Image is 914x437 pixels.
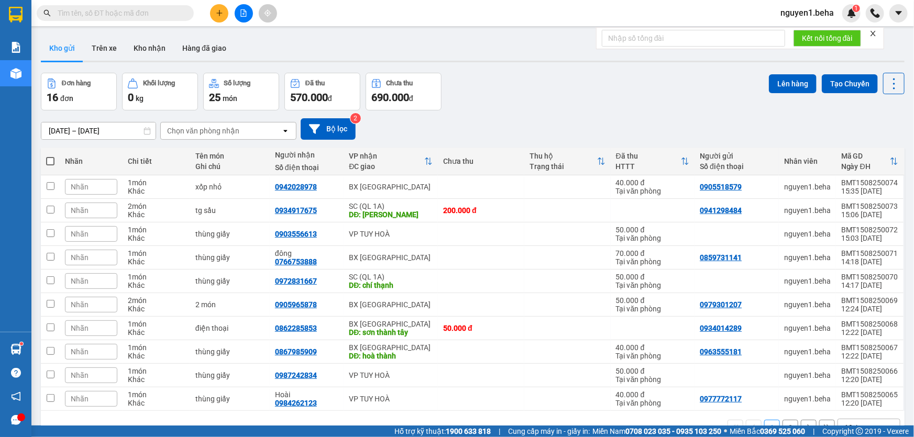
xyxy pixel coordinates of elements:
[616,257,690,266] div: Tại văn phòng
[813,425,814,437] span: |
[128,187,185,195] div: Khác
[43,9,51,17] span: search
[128,273,185,281] div: 1 món
[11,368,21,378] span: question-circle
[47,91,58,104] span: 16
[71,348,89,356] span: Nhãn
[128,202,185,210] div: 2 món
[443,157,519,165] div: Chưa thu
[700,348,742,356] div: 0963555181
[841,305,898,313] div: 12:24 [DATE]
[894,8,904,18] span: caret-down
[71,395,89,403] span: Nhãn
[235,4,253,23] button: file-add
[730,425,805,437] span: Miền Bắc
[10,42,21,53] img: solution-icon
[802,32,853,44] span: Kết nối tổng đài
[41,122,156,139] input: Select a date range.
[841,367,898,375] div: BMT1508250066
[611,148,695,175] th: Toggle SortBy
[700,300,742,309] div: 0979301207
[784,300,831,309] div: nguyen1.beha
[616,234,690,242] div: Tại văn phòng
[167,126,239,136] div: Chọn văn phòng nhận
[195,253,265,262] div: thùng giấy
[301,118,356,140] button: Bộ lọc
[841,210,898,219] div: 15:06 [DATE]
[784,206,831,215] div: nguyen1.beha
[128,328,185,337] div: Khác
[71,277,89,285] span: Nhãn
[841,399,898,407] div: 12:20 [DATE]
[784,371,831,379] div: nguyen1.beha
[349,395,433,403] div: VP TUY HOÀ
[195,230,265,238] div: thùng giấy
[772,6,842,19] span: nguyen1.beha
[841,226,898,234] div: BMT1508250072
[700,152,774,160] div: Người gửi
[625,427,721,435] strong: 0708 023 035 - 0935 103 250
[128,281,185,289] div: Khác
[9,7,23,23] img: logo-vxr
[71,183,89,191] span: Nhãn
[71,253,89,262] span: Nhãn
[275,257,317,266] div: 0766753888
[794,30,861,47] button: Kết nối tổng đài
[847,8,856,18] img: icon-new-feature
[128,343,185,352] div: 1 món
[844,422,877,433] div: 10 / trang
[349,343,433,352] div: BX [GEOGRAPHIC_DATA]
[616,390,690,399] div: 40.000 đ
[128,178,185,187] div: 1 món
[592,425,721,437] span: Miền Nam
[195,152,265,160] div: Tên món
[784,253,831,262] div: nguyen1.beha
[195,324,265,332] div: điện thoại
[128,210,185,219] div: Khác
[841,343,898,352] div: BMT1508250067
[209,91,221,104] span: 25
[58,7,181,19] input: Tìm tên, số ĐT hoặc mã đơn
[210,4,228,23] button: plus
[223,94,237,103] span: món
[195,371,265,379] div: thùng giấy
[195,348,265,356] div: thùng giấy
[724,429,727,433] span: ⚪️
[284,73,360,110] button: Đã thu570.000đ
[700,395,742,403] div: 0977772117
[195,183,265,191] div: xốp nhỏ
[349,202,433,210] div: SC (QL 1A)
[71,324,89,332] span: Nhãn
[822,74,878,93] button: Tạo Chuyến
[128,367,185,375] div: 1 món
[328,94,332,103] span: đ
[841,390,898,399] div: BMT1508250065
[700,162,774,171] div: Số điện thoại
[443,206,519,215] div: 200.000 đ
[616,152,681,160] div: Đã thu
[841,202,898,210] div: BMT1508250073
[856,428,863,435] span: copyright
[71,371,89,379] span: Nhãn
[616,375,690,384] div: Tại văn phòng
[349,162,425,171] div: ĐC giao
[616,187,690,195] div: Tại văn phòng
[128,257,185,266] div: Khác
[349,328,433,337] div: DĐ: sơn thành tây
[616,162,681,171] div: HTTT
[122,73,198,110] button: Khối lượng0kg
[616,352,690,360] div: Tại văn phòng
[760,427,805,435] strong: 0369 525 060
[700,324,742,332] div: 0934014289
[281,127,290,135] svg: open
[841,257,898,266] div: 14:18 [DATE]
[128,399,185,407] div: Khác
[841,152,890,160] div: Mã GD
[275,324,317,332] div: 0862285853
[508,425,590,437] span: Cung cấp máy in - giấy in:
[841,162,890,171] div: Ngày ĐH
[764,420,780,435] button: 1
[349,210,433,219] div: DĐ: tam giang
[616,249,690,257] div: 70.000 đ
[784,324,831,332] div: nguyen1.beha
